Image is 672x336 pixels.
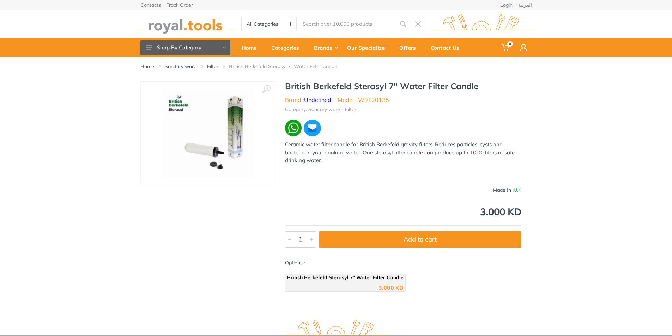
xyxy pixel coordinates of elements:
div: Brands [309,40,342,55]
li: Model : W9120135 [338,96,389,104]
img: royal.tools Logo [431,14,532,34]
div: 3.000 KD [285,207,521,217]
div: Options : [285,259,521,295]
input: Site search [297,17,395,31]
a: Our Specialize [342,38,394,57]
nav: breadcrumb [140,63,532,70]
img: Undefined [500,169,521,187]
a: Categories [266,38,309,57]
a: Offers [394,38,426,57]
a: Track Order [167,2,193,7]
img: wa.webp [285,120,302,136]
li: Brand : [285,96,331,104]
a: Undefined [304,96,331,103]
h1: British Berkefeld Sterasyl 7" Water Filter Candle [285,81,521,91]
div: Home [237,40,266,55]
a: Home [237,38,266,57]
a: Login [500,2,513,7]
img: Royal Tools - British Berkefeld Sterasyl 7 [163,89,252,178]
div: Ceramic water filter candle for British Berkefeld gravity filters. Reduces particles, cysts and b... [285,141,521,165]
a: Filter [207,63,218,70]
li: Category: Sanitary ware - Filter [285,106,356,113]
button: Shop By Category [140,40,230,55]
div: Contact Us [426,40,469,55]
a: Sanitary ware [165,63,196,70]
img: royal.tools Logo [135,14,236,34]
div: Offers [394,40,426,55]
span: U.K [514,187,521,193]
div: Our Specialize [342,40,394,55]
a: Home [140,63,154,70]
div: Categories [266,40,309,55]
div: 3.000 KD [379,285,404,291]
a: British Berkefeld Sterasyl 7" Water Filter Candle 3.000 KD [285,274,406,292]
span: 0 [507,41,513,47]
a: Contacts [140,2,161,7]
a: 0 [497,38,515,57]
button: Add to cart [319,231,521,248]
select: Category [242,17,297,31]
li: British Berkefeld Sterasyl 7" Water Filter Candle [229,63,349,70]
img: ma.webp [303,119,321,137]
span: British Berkefeld Sterasyl 7" Water Filter Candle [287,274,404,281]
a: العربية [518,2,532,7]
div: Made In : [285,187,521,194]
a: Contact Us [426,38,469,57]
